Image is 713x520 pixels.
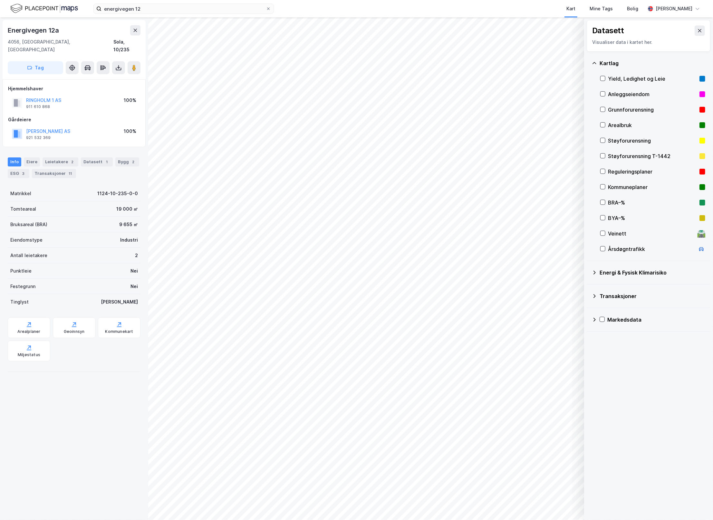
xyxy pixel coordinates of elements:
[608,152,697,160] div: Støyforurensning T-1442
[105,329,133,334] div: Kommunekart
[10,190,31,197] div: Matrikkel
[608,75,697,83] div: Yield, Ledighet og Leie
[81,157,113,166] div: Datasett
[64,329,85,334] div: Geoinnsyn
[8,38,113,54] div: 4056, [GEOGRAPHIC_DATA], [GEOGRAPHIC_DATA]
[130,283,138,290] div: Nei
[608,121,697,129] div: Arealbruk
[120,236,138,244] div: Industri
[26,104,50,109] div: 911 610 868
[592,25,624,36] div: Datasett
[115,157,139,166] div: Bygg
[10,3,78,14] img: logo.f888ab2527a4732fd821a326f86c7f29.svg
[20,170,27,177] div: 3
[101,4,266,14] input: Søk på adresse, matrikkel, gårdeiere, leietakere eller personer
[681,489,713,520] iframe: Chat Widget
[600,269,705,276] div: Energi & Fysisk Klimarisiko
[18,352,40,357] div: Miljøstatus
[590,5,613,13] div: Mine Tags
[608,230,695,237] div: Veinett
[8,169,29,178] div: ESG
[627,5,638,13] div: Bolig
[67,170,73,177] div: 11
[656,5,692,13] div: [PERSON_NAME]
[566,5,575,13] div: Kart
[600,292,705,300] div: Transaksjoner
[608,90,697,98] div: Anleggseiendom
[17,329,40,334] div: Arealplaner
[10,205,36,213] div: Tomteareal
[8,85,140,93] div: Hjemmelshaver
[10,221,47,228] div: Bruksareal (BRA)
[26,135,51,140] div: 921 532 369
[32,169,76,178] div: Transaksjoner
[8,25,60,35] div: Energivegen 12a
[116,205,138,213] div: 19 000 ㎡
[607,316,705,324] div: Markedsdata
[608,137,697,145] div: Støyforurensning
[8,61,63,74] button: Tag
[69,159,76,165] div: 2
[113,38,140,54] div: Sola, 10/235
[135,252,138,259] div: 2
[119,221,138,228] div: 9 655 ㎡
[697,229,706,238] div: 🛣️
[104,159,110,165] div: 1
[10,298,29,306] div: Tinglyst
[8,157,21,166] div: Info
[24,157,40,166] div: Eiere
[101,298,138,306] div: [PERSON_NAME]
[608,214,697,222] div: BYA–%
[608,199,697,206] div: BRA–%
[130,159,137,165] div: 2
[8,116,140,124] div: Gårdeiere
[608,183,697,191] div: Kommuneplaner
[97,190,138,197] div: 1124-10-235-0-0
[124,127,136,135] div: 100%
[600,59,705,67] div: Kartlag
[681,489,713,520] div: Chatt-widget
[10,283,35,290] div: Festegrunn
[608,168,697,175] div: Reguleringsplaner
[130,267,138,275] div: Nei
[608,106,697,114] div: Grunnforurensning
[10,267,32,275] div: Punktleie
[43,157,78,166] div: Leietakere
[608,245,695,253] div: Årsdøgntrafikk
[10,236,43,244] div: Eiendomstype
[10,252,47,259] div: Antall leietakere
[592,38,705,46] div: Visualiser data i kartet her.
[124,96,136,104] div: 100%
